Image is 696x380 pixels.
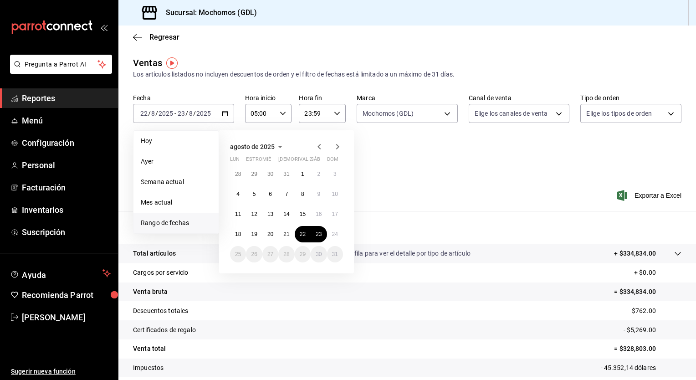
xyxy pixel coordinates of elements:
[295,226,311,242] button: 22 de agosto de 2025
[327,156,338,166] abbr: domingo
[299,95,346,101] label: Hora fin
[155,110,158,117] span: /
[317,171,320,177] abbr: 2 de agosto de 2025
[141,198,211,207] span: Mes actual
[285,191,288,197] abbr: 7 de agosto de 2025
[22,116,43,125] font: Menú
[316,251,322,257] abbr: 30 de agosto de 2025
[332,231,338,237] abbr: 24 de agosto de 2025
[22,227,65,237] font: Suscripción
[230,246,246,262] button: 25 de agosto de 2025
[22,183,66,192] font: Facturación
[614,287,681,297] p: = $334,834.00
[327,166,343,182] button: 3 de agosto de 2025
[133,33,179,41] button: Regresar
[311,156,320,166] abbr: sábado
[236,191,240,197] abbr: 4 de agosto de 2025
[267,171,273,177] abbr: 30 de julio de 2025
[246,166,262,182] button: 29 de julio de 2025
[475,109,548,118] span: Elige los canales de venta
[283,251,289,257] abbr: 28 de agosto de 2025
[230,186,246,202] button: 4 de agosto de 2025
[189,110,193,117] input: --
[151,110,155,117] input: --
[614,344,681,354] p: = $328,803.00
[327,206,343,222] button: 17 de agosto de 2025
[283,211,289,217] abbr: 14 de agosto de 2025
[230,166,246,182] button: 28 de julio de 2025
[327,226,343,242] button: 24 de agosto de 2025
[246,206,262,222] button: 12 de agosto de 2025
[269,191,272,197] abbr: 6 de agosto de 2025
[166,57,178,69] button: Marcador de información sobre herramientas
[230,156,240,166] abbr: lunes
[133,249,176,258] p: Total artículos
[185,110,188,117] span: /
[278,166,294,182] button: 31 de julio de 2025
[22,138,74,148] font: Configuración
[230,206,246,222] button: 11 de agosto de 2025
[235,171,241,177] abbr: 28 de julio de 2025
[133,363,164,373] p: Impuestos
[262,246,278,262] button: 27 de agosto de 2025
[246,246,262,262] button: 26 de agosto de 2025
[133,306,188,316] p: Descuentos totales
[319,249,471,258] p: Da clic en la fila para ver el detalle por tipo de artículo
[133,70,681,79] div: Los artículos listados no incluyen descuentos de orden y el filtro de fechas está limitado a un m...
[253,191,256,197] abbr: 5 de agosto de 2025
[141,177,211,187] span: Semana actual
[300,251,306,257] abbr: 29 de agosto de 2025
[177,110,185,117] input: --
[267,251,273,257] abbr: 27 de agosto de 2025
[332,191,338,197] abbr: 10 de agosto de 2025
[311,166,327,182] button: 2 de agosto de 2025
[133,287,168,297] p: Venta bruta
[133,344,166,354] p: Venta total
[133,222,681,233] p: Resumen
[262,156,271,166] abbr: miércoles
[301,191,304,197] abbr: 8 de agosto de 2025
[295,206,311,222] button: 15 de agosto de 2025
[133,325,196,335] p: Certificados de regalo
[22,205,63,215] font: Inventarios
[363,109,414,118] span: Mochomos (GDL)
[614,249,656,258] p: + $334,834.00
[230,143,275,150] span: agosto de 2025
[295,186,311,202] button: 8 de agosto de 2025
[22,268,99,279] span: Ayuda
[278,206,294,222] button: 14 de agosto de 2025
[300,231,306,237] abbr: 22 de agosto de 2025
[278,186,294,202] button: 7 de agosto de 2025
[251,251,257,257] abbr: 26 de agosto de 2025
[235,211,241,217] abbr: 11 de agosto de 2025
[316,231,322,237] abbr: 23 de agosto de 2025
[251,211,257,217] abbr: 12 de agosto de 2025
[246,186,262,202] button: 5 de agosto de 2025
[6,66,112,76] a: Pregunta a Parrot AI
[267,231,273,237] abbr: 20 de agosto de 2025
[149,33,179,41] span: Regresar
[262,186,278,202] button: 6 de agosto de 2025
[141,157,211,166] span: Ayer
[246,226,262,242] button: 19 de agosto de 2025
[629,306,681,316] p: - $762.00
[278,246,294,262] button: 28 de agosto de 2025
[251,231,257,237] abbr: 19 de agosto de 2025
[295,246,311,262] button: 29 de agosto de 2025
[22,160,55,170] font: Personal
[246,156,275,166] abbr: martes
[11,368,76,375] font: Sugerir nueva función
[262,206,278,222] button: 13 de agosto de 2025
[300,211,306,217] abbr: 15 de agosto de 2025
[251,171,257,177] abbr: 29 de julio de 2025
[100,24,107,31] button: open_drawer_menu
[193,110,196,117] span: /
[586,109,652,118] span: Elige los tipos de orden
[311,186,327,202] button: 9 de agosto de 2025
[235,251,241,257] abbr: 25 de agosto de 2025
[262,166,278,182] button: 30 de julio de 2025
[174,110,176,117] span: -
[22,313,86,322] font: [PERSON_NAME]
[235,231,241,237] abbr: 18 de agosto de 2025
[283,231,289,237] abbr: 21 de agosto de 2025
